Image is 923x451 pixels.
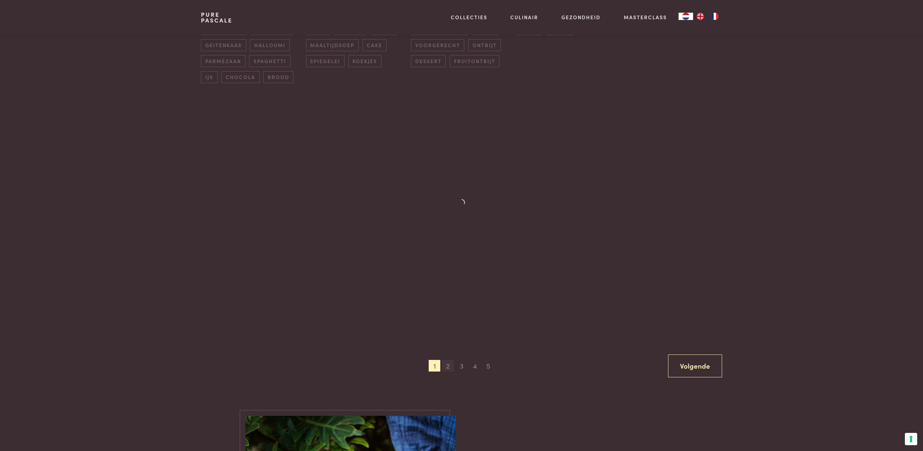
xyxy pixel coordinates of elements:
[510,13,538,21] a: Culinair
[250,39,289,51] span: halloumi
[679,13,693,20] a: NL
[450,55,499,67] span: fruitontbijt
[306,55,345,67] span: spiegelei
[693,13,722,20] ul: Language list
[363,39,387,51] span: cake
[306,39,359,51] span: maaltijdsoep
[679,13,722,20] aside: Language selected: Nederlands
[221,71,259,83] span: chocola
[451,13,487,21] a: Collecties
[483,360,494,372] span: 5
[411,39,464,51] span: voorgerecht
[442,360,454,372] span: 2
[561,13,601,21] a: Gezondheid
[201,55,245,67] span: parmezaan
[263,71,293,83] span: brood
[249,55,290,67] span: spaghetti
[624,13,667,21] a: Masterclass
[201,39,246,51] span: geitenkaas
[708,13,722,20] a: FR
[349,55,382,67] span: koekjes
[456,360,467,372] span: 3
[905,433,917,445] button: Uw voorkeuren voor toestemming voor trackingtechnologieën
[201,12,232,23] a: PurePascale
[668,354,722,377] a: Volgende
[429,360,440,372] span: 1
[693,13,708,20] a: EN
[468,39,501,51] span: ontbijt
[469,360,481,372] span: 4
[201,71,217,83] span: ijs
[411,55,446,67] span: dessert
[679,13,693,20] div: Language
